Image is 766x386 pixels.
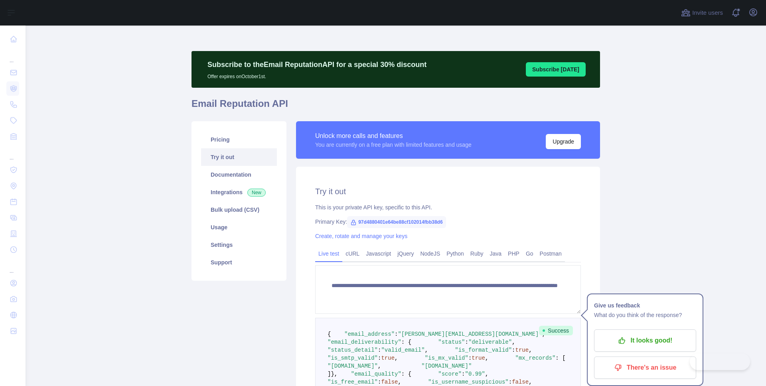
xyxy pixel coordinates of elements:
span: : [ [555,355,565,361]
h2: Try it out [315,186,581,197]
a: Support [201,254,277,271]
a: Go [523,247,537,260]
span: , [512,339,515,345]
a: Live test [315,247,342,260]
span: "valid_email" [381,347,424,353]
span: "[PERSON_NAME][EMAIL_ADDRESS][DOMAIN_NAME]" [398,331,542,337]
span: , [395,355,398,361]
button: Upgrade [546,134,581,149]
div: You are currently on a free plan with limited features and usage [315,141,472,149]
a: Pricing [201,131,277,148]
span: "mx_records" [515,355,556,361]
p: What do you think of the response? [594,310,696,320]
span: "email_quality" [351,371,401,377]
span: New [247,189,266,197]
iframe: Toggle Customer Support [690,353,750,370]
div: Primary Key: [315,218,581,226]
span: "[DOMAIN_NAME]" [328,363,378,369]
span: : [462,371,465,377]
span: "email_deliverability" [328,339,401,345]
span: true [381,355,395,361]
span: }, [331,371,338,377]
div: ... [6,258,19,274]
a: Python [443,247,467,260]
span: : [468,355,472,361]
span: "is_smtp_valid" [328,355,378,361]
h1: Give us feedback [594,301,696,310]
span: false [381,379,398,385]
a: PHP [505,247,523,260]
span: "is_username_suspicious" [428,379,509,385]
a: NodeJS [417,247,443,260]
span: : [512,347,515,353]
p: Subscribe to the Email Reputation API for a special 30 % discount [207,59,426,70]
a: Documentation [201,166,277,183]
span: Invite users [692,8,723,18]
a: jQuery [394,247,417,260]
a: Javascript [363,247,394,260]
span: : [378,379,381,385]
p: Offer expires on October 1st. [207,70,426,80]
div: ... [6,48,19,64]
a: Ruby [467,247,487,260]
a: Integrations New [201,183,277,201]
span: ] [328,371,331,377]
span: , [425,347,428,353]
span: "deliverable" [468,339,512,345]
span: "status" [438,339,465,345]
a: Create, rotate and manage your keys [315,233,407,239]
button: Invite users [679,6,725,19]
span: "score" [438,371,462,377]
span: : { [401,371,411,377]
div: ... [6,145,19,161]
span: true [515,347,529,353]
span: : [465,339,468,345]
a: Bulk upload (CSV) [201,201,277,219]
button: Subscribe [DATE] [526,62,586,77]
span: , [485,371,488,377]
span: , [529,347,532,353]
a: Settings [201,236,277,254]
span: : [378,347,381,353]
span: : [395,331,398,337]
span: Success [539,326,573,335]
span: : [378,355,381,361]
h1: Email Reputation API [191,97,600,116]
span: , [398,379,401,385]
a: Usage [201,219,277,236]
span: "is_format_valid" [455,347,512,353]
span: "is_mx_valid" [425,355,468,361]
span: , [485,355,488,361]
span: 97d4880401e64be88cf102014fbb38d6 [347,216,446,228]
a: Try it out [201,148,277,166]
span: , [529,379,532,385]
span: "[DOMAIN_NAME]" [421,363,472,369]
div: Unlock more calls and features [315,131,472,141]
span: "email_address" [344,331,395,337]
span: : [509,379,512,385]
a: cURL [342,247,363,260]
a: Java [487,247,505,260]
span: true [472,355,485,361]
span: { [328,331,331,337]
div: This is your private API key, specific to this API. [315,203,581,211]
span: false [512,379,529,385]
span: "is_free_email" [328,379,378,385]
a: Postman [537,247,565,260]
span: : { [401,339,411,345]
span: , [378,363,381,369]
span: "0.99" [465,371,485,377]
span: "status_detail" [328,347,378,353]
